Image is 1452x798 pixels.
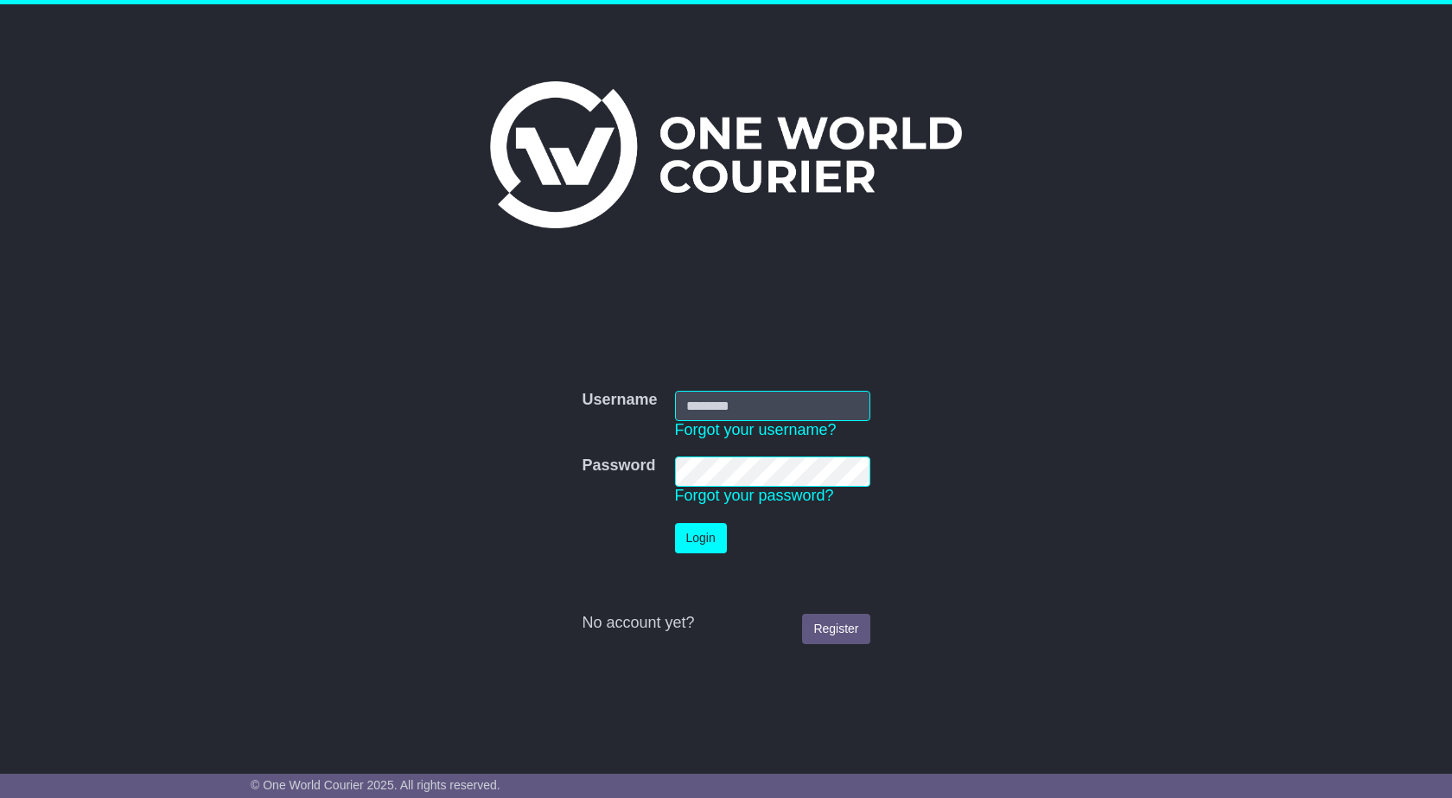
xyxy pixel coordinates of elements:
a: Register [802,614,869,644]
label: Password [582,456,655,476]
a: Forgot your username? [675,421,837,438]
label: Username [582,391,657,410]
span: © One World Courier 2025. All rights reserved. [251,778,500,792]
div: No account yet? [582,614,869,633]
a: Forgot your password? [675,487,834,504]
button: Login [675,523,727,553]
img: One World [490,81,962,228]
